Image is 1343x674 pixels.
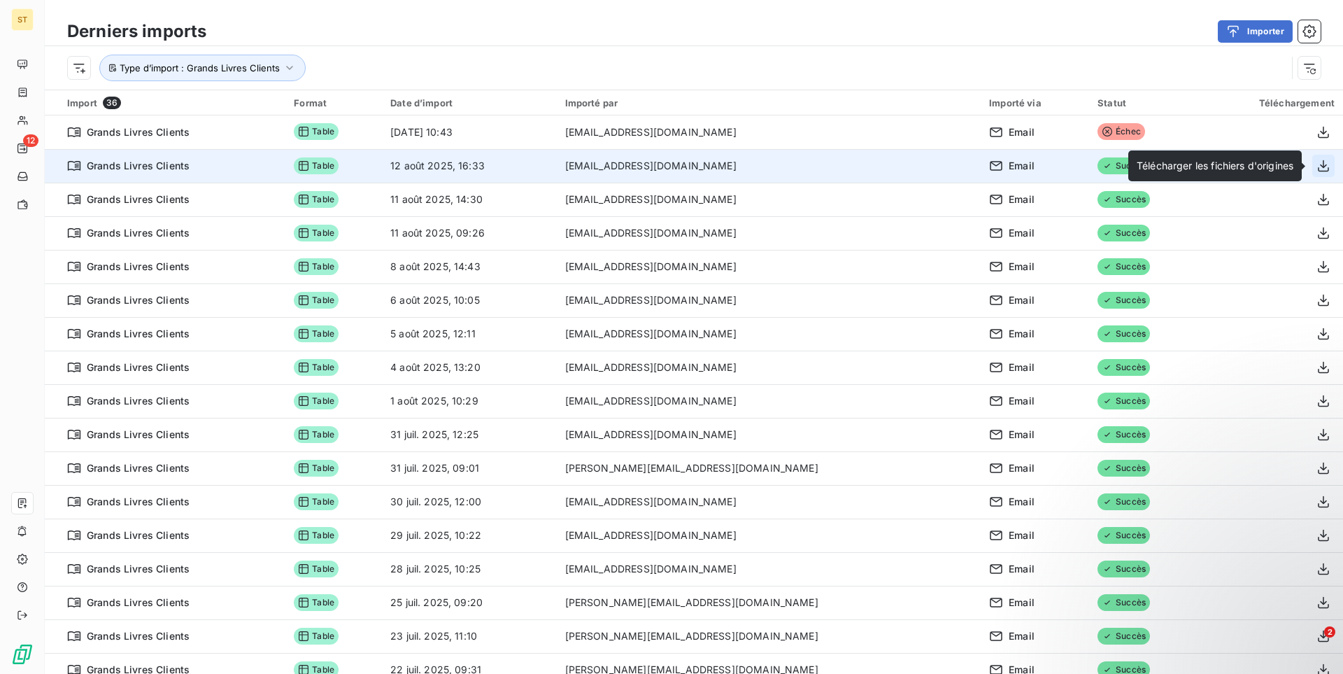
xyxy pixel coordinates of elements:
[1009,192,1035,206] span: Email
[87,629,190,643] span: Grands Livres Clients
[67,97,277,109] div: Import
[557,115,981,149] td: [EMAIL_ADDRESS][DOMAIN_NAME]
[1097,225,1150,241] span: Succès
[11,643,34,666] img: Logo LeanPay
[1009,528,1035,542] span: Email
[87,327,190,341] span: Grands Livres Clients
[382,216,557,250] td: 11 août 2025, 09:26
[1097,325,1150,342] span: Succès
[382,283,557,317] td: 6 août 2025, 10:05
[11,137,33,160] a: 12
[1137,160,1293,171] span: Télécharger les fichiers d'origines
[120,62,280,73] span: Type d’import : Grands Livres Clients
[67,19,206,44] h3: Derniers imports
[1295,626,1329,660] iframe: Intercom live chat
[382,619,557,653] td: 23 juil. 2025, 11:10
[1009,461,1035,475] span: Email
[87,293,190,307] span: Grands Livres Clients
[294,594,339,611] span: Table
[294,157,339,174] span: Table
[557,384,981,418] td: [EMAIL_ADDRESS][DOMAIN_NAME]
[557,317,981,351] td: [EMAIL_ADDRESS][DOMAIN_NAME]
[1206,97,1335,108] div: Téléchargement
[23,134,38,147] span: 12
[565,97,973,108] div: Importé par
[1097,191,1150,208] span: Succès
[382,317,557,351] td: 5 août 2025, 12:11
[1097,123,1145,140] span: Échec
[87,562,190,576] span: Grands Livres Clients
[294,258,339,275] span: Table
[87,461,190,475] span: Grands Livres Clients
[294,292,339,309] span: Table
[557,519,981,552] td: [EMAIL_ADDRESS][DOMAIN_NAME]
[1009,360,1035,374] span: Email
[1009,293,1035,307] span: Email
[557,418,981,451] td: [EMAIL_ADDRESS][DOMAIN_NAME]
[1324,626,1335,638] span: 2
[1097,460,1150,477] span: Succès
[1009,596,1035,610] span: Email
[1218,20,1293,43] button: Importer
[382,451,557,485] td: 31 juil. 2025, 09:01
[294,123,339,140] span: Table
[1009,562,1035,576] span: Email
[1009,159,1035,173] span: Email
[294,493,339,510] span: Table
[1097,527,1150,544] span: Succès
[103,97,121,109] span: 36
[294,97,374,108] div: Format
[989,97,1081,108] div: Importé via
[1097,258,1150,275] span: Succès
[1097,292,1150,309] span: Succès
[382,384,557,418] td: 1 août 2025, 10:29
[294,426,339,443] span: Table
[382,552,557,586] td: 28 juil. 2025, 10:25
[1009,394,1035,408] span: Email
[382,485,557,519] td: 30 juil. 2025, 12:00
[1097,493,1150,510] span: Succès
[87,192,190,206] span: Grands Livres Clients
[382,149,557,183] td: 12 août 2025, 16:33
[87,159,190,173] span: Grands Livres Clients
[87,394,190,408] span: Grands Livres Clients
[87,260,190,274] span: Grands Livres Clients
[294,527,339,544] span: Table
[294,325,339,342] span: Table
[382,183,557,216] td: 11 août 2025, 14:30
[382,250,557,283] td: 8 août 2025, 14:43
[1009,125,1035,139] span: Email
[87,125,190,139] span: Grands Livres Clients
[382,351,557,384] td: 4 août 2025, 13:20
[382,115,557,149] td: [DATE] 10:43
[294,225,339,241] span: Table
[1097,359,1150,376] span: Succès
[557,586,981,619] td: [PERSON_NAME][EMAIL_ADDRESS][DOMAIN_NAME]
[557,149,981,183] td: [EMAIL_ADDRESS][DOMAIN_NAME]
[1097,97,1189,108] div: Statut
[557,619,981,653] td: [PERSON_NAME][EMAIL_ADDRESS][DOMAIN_NAME]
[1009,428,1035,442] span: Email
[294,393,339,409] span: Table
[294,628,339,645] span: Table
[557,485,981,519] td: [EMAIL_ADDRESS][DOMAIN_NAME]
[557,351,981,384] td: [EMAIL_ADDRESS][DOMAIN_NAME]
[87,528,190,542] span: Grands Livres Clients
[557,216,981,250] td: [EMAIL_ADDRESS][DOMAIN_NAME]
[1009,629,1035,643] span: Email
[1009,495,1035,509] span: Email
[11,8,34,31] div: ST
[87,360,190,374] span: Grands Livres Clients
[87,495,190,509] span: Grands Livres Clients
[557,250,981,283] td: [EMAIL_ADDRESS][DOMAIN_NAME]
[1097,393,1150,409] span: Succès
[87,596,190,610] span: Grands Livres Clients
[382,418,557,451] td: 31 juil. 2025, 12:25
[1009,260,1035,274] span: Email
[294,460,339,477] span: Table
[294,561,339,577] span: Table
[87,226,190,240] span: Grands Livres Clients
[1009,327,1035,341] span: Email
[1063,538,1343,636] iframe: Intercom notifications message
[557,552,981,586] td: [EMAIL_ADDRESS][DOMAIN_NAME]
